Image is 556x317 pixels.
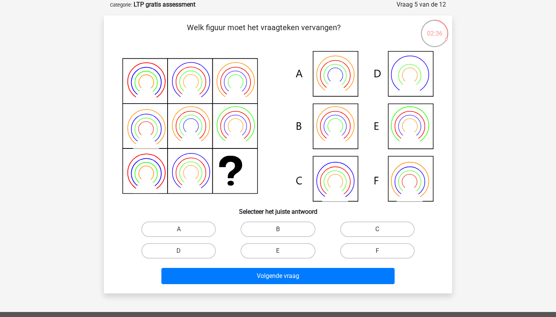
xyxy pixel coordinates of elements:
p: Welk figuur moet het vraagteken vervangen? [116,22,411,45]
label: F [340,243,415,259]
label: C [340,222,415,237]
small: Categorie: [110,2,132,8]
div: 02:36 [420,19,449,38]
label: A [141,222,216,237]
label: D [141,243,216,259]
label: B [241,222,315,237]
h6: Selecteer het juiste antwoord [116,202,440,215]
label: E [241,243,315,259]
strong: LTP gratis assessment [134,1,195,8]
button: Volgende vraag [161,268,395,284]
